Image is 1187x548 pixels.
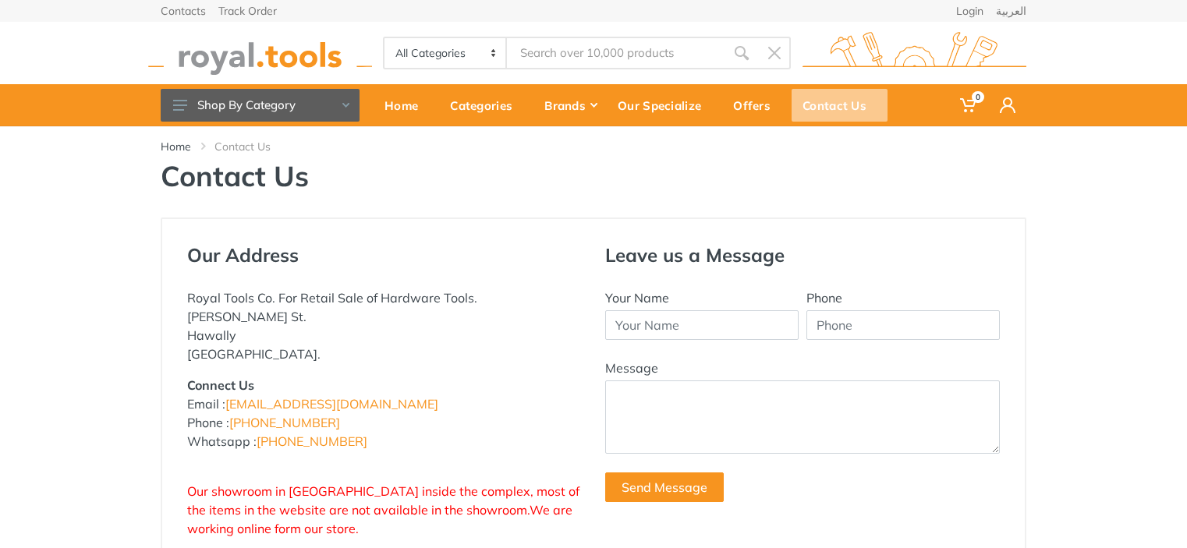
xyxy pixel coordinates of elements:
a: 0 [949,84,989,126]
div: Home [374,89,439,122]
h4: Leave us a Message [605,244,1000,267]
strong: Connect Us [187,377,254,393]
div: Offers [722,89,792,122]
li: Contact Us [214,139,294,154]
a: Home [374,84,439,126]
a: Contacts [161,5,206,16]
img: royal.tools Logo [803,32,1026,75]
a: [PHONE_NUMBER] [229,415,340,430]
span: 0 [972,91,984,103]
a: Contact Us [792,84,888,126]
div: Our Specialize [607,89,722,122]
a: Login [956,5,983,16]
button: Shop By Category [161,89,360,122]
label: Your Name [605,288,669,307]
div: Contact Us [792,89,888,122]
h1: Contact Us [161,159,1026,193]
span: Our showroom in [GEOGRAPHIC_DATA] inside the complex, most of the items in the website are not av... [187,483,579,536]
a: Offers [722,84,792,126]
a: Categories [439,84,533,126]
a: [EMAIL_ADDRESS][DOMAIN_NAME] [225,396,438,412]
a: Home [161,139,191,154]
h4: Our Address [187,244,582,267]
div: Categories [439,89,533,122]
select: Category [384,38,507,68]
a: العربية [996,5,1026,16]
div: Brands [533,89,607,122]
a: [PHONE_NUMBER] [257,433,367,449]
label: Message [605,359,658,377]
button: Send Message [605,472,724,502]
label: Phone [806,288,842,307]
input: Your Name [605,310,799,340]
img: royal.tools Logo [148,32,372,75]
a: Our Specialize [607,84,722,126]
p: Royal Tools Co. For Retail Sale of Hardware Tools. [PERSON_NAME] St. Hawally [GEOGRAPHIC_DATA]. [187,288,582,363]
input: Phone [806,310,1000,340]
p: Email : Phone : Whatsapp : [187,376,582,451]
input: Site search [507,37,725,69]
a: Track Order [218,5,277,16]
nav: breadcrumb [161,139,1026,154]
